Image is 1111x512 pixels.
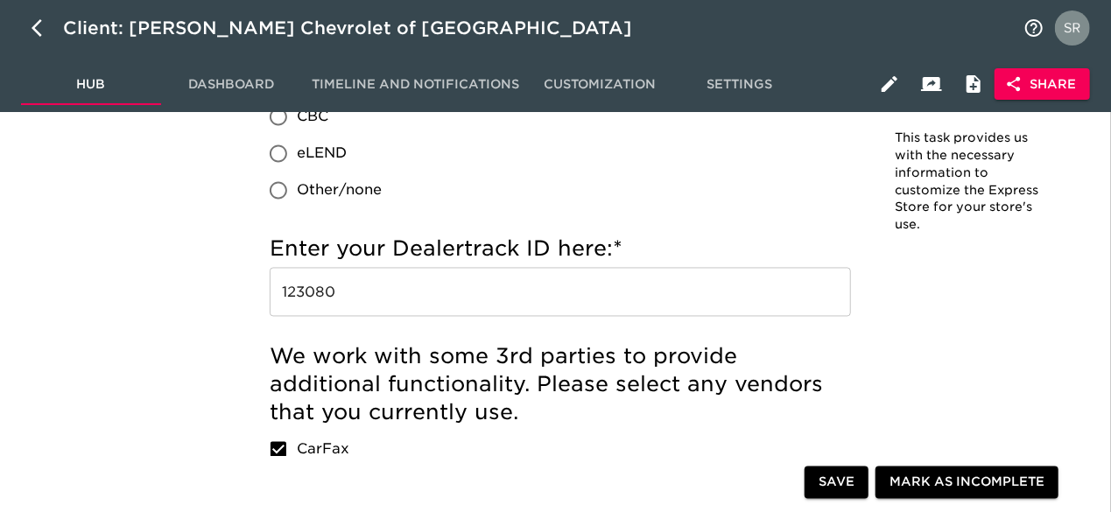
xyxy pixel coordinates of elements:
[270,268,851,317] input: Example: 010101
[32,74,151,95] span: Hub
[896,130,1042,235] p: This task provides us with the necessary information to customize the Express Store for your stor...
[805,466,868,499] button: Save
[868,63,911,105] button: Edit Hub
[890,472,1044,494] span: Mark as Incomplete
[1013,7,1055,49] button: notifications
[995,68,1090,101] button: Share
[680,74,799,95] span: Settings
[297,439,349,460] span: CarFax
[953,63,995,105] button: Internal Notes and Comments
[297,107,328,128] span: CBC
[875,466,1058,499] button: Mark as Incomplete
[297,180,382,201] span: Other/none
[63,14,657,42] div: Client: [PERSON_NAME] Chevrolet of [GEOGRAPHIC_DATA]
[270,235,851,263] h5: Enter your Dealertrack ID here:
[1009,74,1076,95] span: Share
[911,63,953,105] button: Client View
[172,74,291,95] span: Dashboard
[540,74,659,95] span: Customization
[819,472,854,494] span: Save
[1055,11,1090,46] img: Profile
[270,343,851,427] h5: We work with some 3rd parties to provide additional functionality. Please select any vendors that...
[297,144,347,165] span: eLEND
[312,74,519,95] span: Timeline and Notifications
